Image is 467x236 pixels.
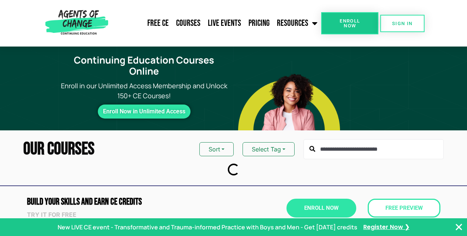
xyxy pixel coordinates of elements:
a: Pricing [245,14,273,33]
span: SIGN IN [392,21,413,26]
a: Register Now ❯ [363,223,409,231]
span: Enroll Now in Unlimited Access [103,110,185,113]
span: Enroll Now [333,18,367,28]
a: Free CE [144,14,172,33]
span: Enroll Now [304,205,339,211]
button: Sort [199,142,234,156]
span: Free Preview [385,205,423,211]
p: Enroll in our Unlimited Access Membership and Unlock 150+ CE Courses! [55,81,233,101]
nav: Menu [111,14,321,33]
h2: Our Courses [23,140,95,158]
a: Enroll Now [321,12,378,34]
h1: Continuing Education Courses Online [59,55,229,77]
a: Enroll Now in Unlimited Access [98,105,190,119]
a: Enroll Now [286,199,356,218]
a: Live Events [204,14,245,33]
button: Close Banner [454,223,463,232]
a: SIGN IN [380,15,425,32]
a: Free Preview [368,199,440,218]
strong: Try it for free [27,211,76,218]
a: Resources [273,14,321,33]
a: Courses [172,14,204,33]
button: Select Tag [243,142,295,156]
h2: Build Your Skills and Earn CE CREDITS [27,197,230,206]
p: New LIVE CE event - Transformative and Trauma-informed Practice with Boys and Men - Get [DATE] cr... [58,223,357,232]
